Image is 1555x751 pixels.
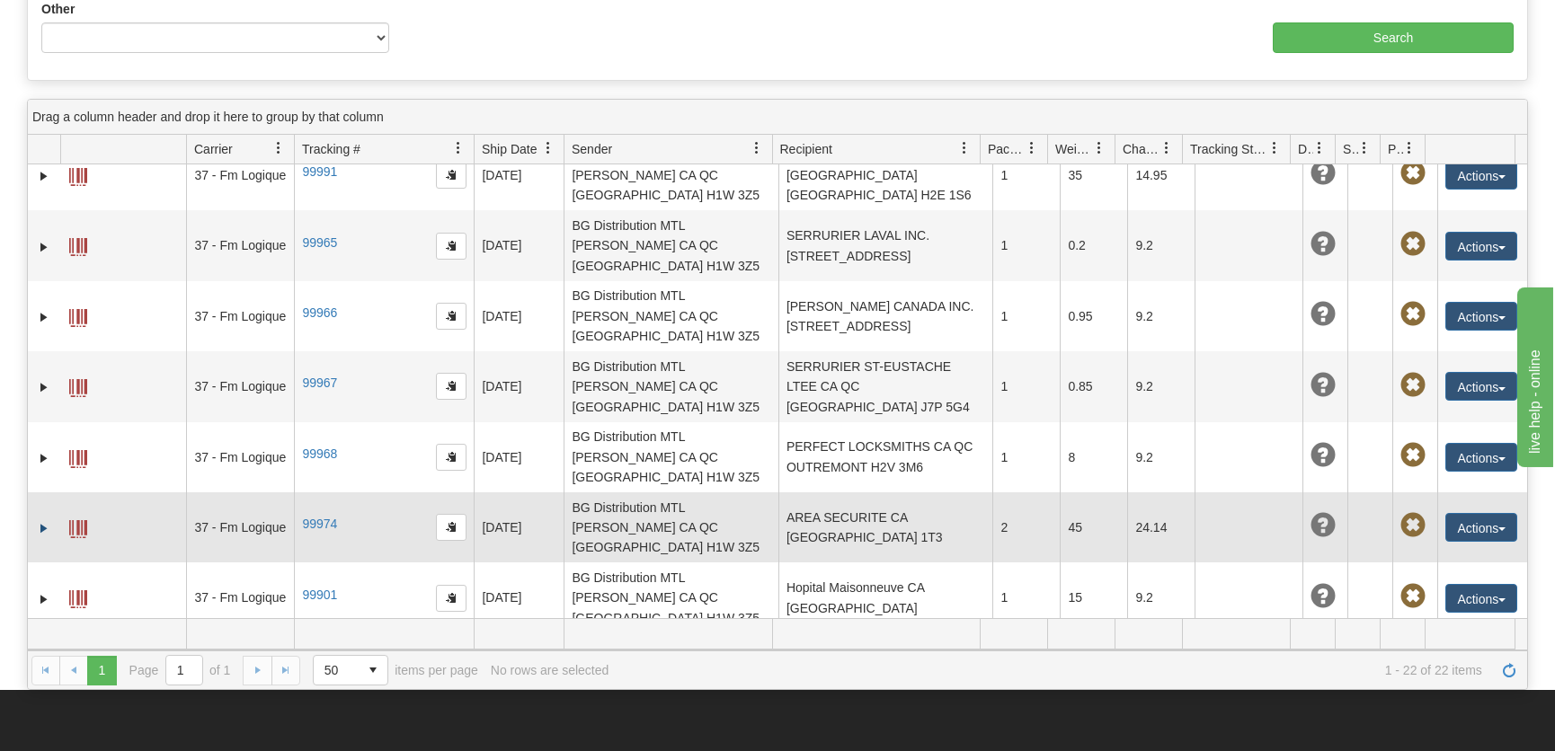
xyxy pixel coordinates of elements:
td: [DATE] [474,422,564,492]
td: 0.85 [1060,351,1127,421]
td: [DATE] [474,210,564,280]
a: Weight filter column settings [1084,133,1115,163]
span: Pickup Not Assigned [1400,232,1426,257]
td: 1 [992,140,1060,210]
a: 99967 [302,375,337,390]
td: BG Distribution MTL [PERSON_NAME] CA QC [GEOGRAPHIC_DATA] H1W 3Z5 [564,562,778,632]
a: Expand [35,238,53,256]
a: Expand [35,308,53,326]
td: SERRURIER LAVAL INC. [STREET_ADDRESS] [778,210,993,280]
td: 37 - Fm Logique [186,210,294,280]
a: 99965 [302,235,337,250]
input: Page 1 [166,656,202,685]
a: Label [69,230,87,259]
span: 1 - 22 of 22 items [621,663,1482,677]
button: Copy to clipboard [436,162,466,189]
a: Pickup Status filter column settings [1394,133,1425,163]
a: Expand [35,449,53,467]
td: 37 - Fm Logique [186,281,294,351]
a: Expand [35,519,53,537]
span: Page sizes drop down [313,655,388,685]
td: [PERSON_NAME] CANADA INC. [STREET_ADDRESS] [778,281,993,351]
span: Pickup Not Assigned [1400,513,1426,538]
span: Unknown [1311,161,1336,186]
span: Ship Date [482,140,537,158]
td: [DATE] [474,562,564,632]
a: Packages filter column settings [1017,133,1047,163]
span: Pickup Status [1388,140,1403,158]
td: BG Distribution MTL [PERSON_NAME] CA QC [GEOGRAPHIC_DATA] H1W 3Z5 [564,422,778,492]
span: Page of 1 [129,655,231,685]
span: Pickup Not Assigned [1400,302,1426,327]
span: Page 1 [87,656,116,685]
span: Carrier [194,140,233,158]
td: 37 - Fm Logique [186,562,294,632]
td: BG Distribution MTL [PERSON_NAME] CA QC [GEOGRAPHIC_DATA] H1W 3Z5 [564,210,778,280]
a: Sender filter column settings [742,133,772,163]
button: Copy to clipboard [436,303,466,330]
button: Copy to clipboard [436,233,466,260]
td: 2 [992,492,1060,562]
td: 1 [992,562,1060,632]
a: Expand [35,590,53,608]
button: Actions [1445,302,1517,331]
td: 9.2 [1127,422,1195,492]
td: 9.2 [1127,351,1195,421]
td: PERFECT LOCKSMITHS CA QC OUTREMONT H2V 3M6 [778,422,993,492]
span: Tracking # [302,140,360,158]
span: select [359,656,387,685]
div: No rows are selected [491,663,609,677]
td: 15 [1060,562,1127,632]
span: Pickup Not Assigned [1400,584,1426,609]
td: BG Distribution MTL [PERSON_NAME] CA QC [GEOGRAPHIC_DATA] H1W 3Z5 [564,140,778,210]
a: 99901 [302,588,337,602]
a: Expand [35,378,53,396]
button: Copy to clipboard [436,514,466,541]
td: [DATE] [474,492,564,562]
a: Label [69,301,87,330]
a: Tracking Status filter column settings [1259,133,1290,163]
td: 1 [992,210,1060,280]
td: [DATE] [474,281,564,351]
button: Copy to clipboard [436,585,466,612]
td: BG Distribution MTL [PERSON_NAME] CA QC [GEOGRAPHIC_DATA] H1W 3Z5 [564,281,778,351]
button: Copy to clipboard [436,373,466,400]
a: 99974 [302,517,337,531]
span: Charge [1123,140,1160,158]
span: Sender [572,140,612,158]
td: 14.95 [1127,140,1195,210]
td: 37 - Fm Logique [186,140,294,210]
td: 9.2 [1127,562,1195,632]
button: Copy to clipboard [436,444,466,471]
a: Expand [35,167,53,185]
td: 1 [992,281,1060,351]
input: Search [1273,22,1514,53]
a: Charge filter column settings [1151,133,1182,163]
span: Pickup Not Assigned [1400,443,1426,468]
a: Ship Date filter column settings [533,133,564,163]
td: 9.2 [1127,210,1195,280]
a: Label [69,582,87,611]
a: Label [69,442,87,471]
span: Shipment Issues [1343,140,1358,158]
a: Label [69,160,87,189]
div: grid grouping header [28,100,1527,135]
td: 1 [992,351,1060,421]
span: Unknown [1311,584,1336,609]
a: Shipment Issues filter column settings [1349,133,1380,163]
button: Actions [1445,513,1517,542]
a: 99966 [302,305,337,320]
button: Actions [1445,232,1517,261]
td: BG Distribution MTL [PERSON_NAME] CA QC [GEOGRAPHIC_DATA] H1W 3Z5 [564,492,778,562]
td: 37 - Fm Logique [186,492,294,562]
td: 8 [1060,422,1127,492]
a: Recipient filter column settings [949,133,980,163]
a: 99968 [302,446,337,461]
td: 24.14 [1127,492,1195,562]
button: Actions [1445,443,1517,472]
a: 99991 [302,164,337,179]
span: Unknown [1311,232,1336,257]
span: Pickup Not Assigned [1400,373,1426,398]
td: 37 - Fm Logique [186,422,294,492]
td: 0.95 [1060,281,1127,351]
